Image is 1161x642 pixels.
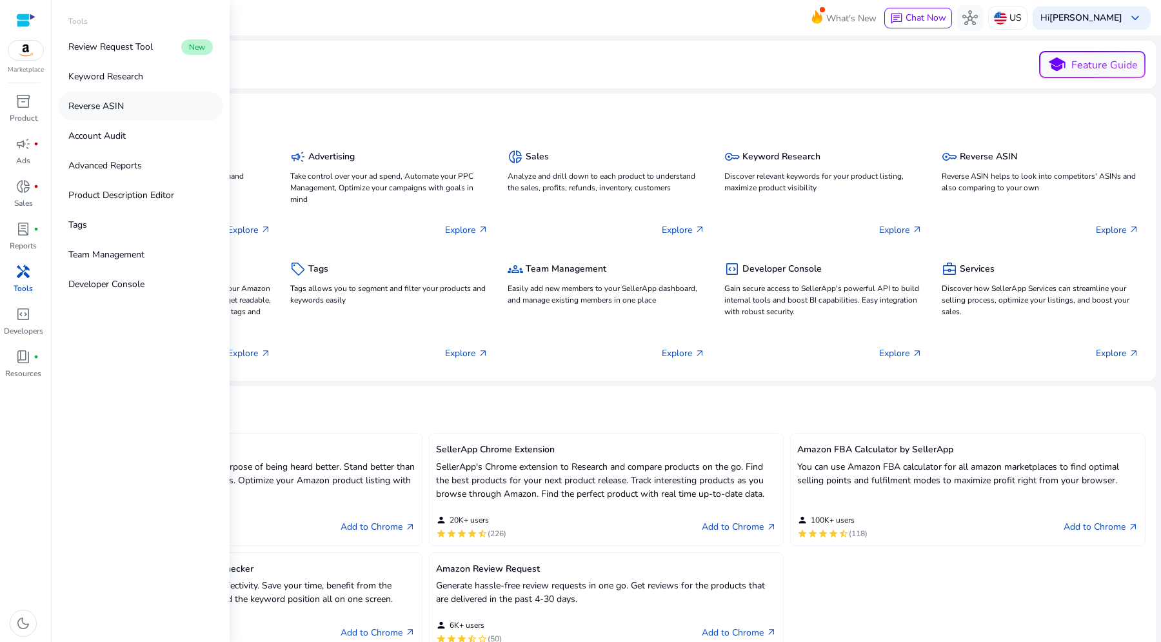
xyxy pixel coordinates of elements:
mat-icon: star [818,528,828,539]
span: arrow_outward [695,348,705,359]
mat-icon: star [797,528,808,539]
span: donut_small [508,149,523,165]
span: code_blocks [15,306,31,322]
p: Discover how SellerApp Services can streamline your selling process, optimize your listings, and ... [942,283,1139,317]
mat-icon: star_half [838,528,849,539]
p: Tools [14,283,33,294]
span: inventory_2 [15,94,31,109]
span: arrow_outward [695,225,705,235]
p: SellerApp's Chrome extension to Research and compare products on the go. Find the best products f... [436,460,777,501]
span: sell [290,261,306,277]
span: (118) [849,528,868,539]
span: campaign [290,149,306,165]
h5: Amazon Keyword Ranking & Index Checker [74,564,415,575]
span: 100K+ users [811,515,855,525]
span: arrow_outward [1128,522,1138,532]
span: arrow_outward [405,627,415,637]
p: Tailor make your listing for the sole purpose of being heard better. Stand better than your compe... [74,460,415,501]
h5: Advertising [308,152,355,163]
p: Easily add new members to your SellerApp dashboard, and manage existing members in one place [508,283,705,306]
h5: Reverse ASIN [960,152,1017,163]
p: Reverse ASIN [68,99,124,113]
p: You can use Amazon FBA calculator for all amazon marketplaces to find optimal selling points and ... [797,460,1138,487]
mat-icon: star [446,528,457,539]
span: Chat Now [906,12,946,24]
p: Tags allows you to segment and filter your products and keywords easily [290,283,488,306]
h5: Services [960,264,995,275]
p: Generate hassle-free review requests in one go. Get reviews for the products that are delivered i... [436,579,777,606]
span: New [181,39,213,55]
span: arrow_outward [912,348,922,359]
p: Explore [879,223,922,237]
p: Reverse ASIN helps to look into competitors' ASINs and also comparing to your own [942,170,1139,194]
mat-icon: star [436,528,446,539]
img: us.svg [994,12,1007,25]
button: chatChat Now [884,8,952,28]
span: campaign [15,136,31,152]
span: code_blocks [724,261,740,277]
p: Tools [68,15,88,27]
span: arrow_outward [912,225,922,235]
span: arrow_outward [478,225,488,235]
span: fiber_manual_record [34,141,39,146]
h5: Amazon FBA Calculator by SellerApp [797,445,1138,456]
h5: SellerApp Chrome Extension [436,445,777,456]
mat-icon: star [457,528,467,539]
span: keyboard_arrow_down [1127,10,1143,26]
p: Review Request Tool [68,40,153,54]
p: Gain secure access to SellerApp's powerful API to build internal tools and boost BI capabilities.... [724,283,922,317]
a: Add to Chromearrow_outward [1064,519,1138,535]
mat-icon: person [436,515,446,525]
span: arrow_outward [261,225,271,235]
span: book_4 [15,349,31,365]
p: Resources [5,368,41,379]
a: Add to Chromearrow_outward [702,625,777,640]
span: arrow_outward [766,627,777,637]
span: (226) [488,528,506,539]
span: What's New [826,7,877,30]
span: school [1047,55,1066,74]
b: [PERSON_NAME] [1049,12,1122,24]
span: groups [508,261,523,277]
mat-icon: person [797,515,808,525]
p: Product Description Editor [68,188,174,202]
p: Take control over your ad spend, Automate your PPC Management, Optimize your campaigns with goals... [290,170,488,205]
mat-icon: star [808,528,818,539]
p: Reports [10,240,37,252]
p: Advanced Reports [68,159,142,172]
h5: Tags [308,264,328,275]
span: key [724,149,740,165]
h5: Amazon Keyword Research Tool [74,445,415,456]
p: Explore [445,346,488,360]
p: Built with focus on ease of use and effectivity. Save your time, benefit from the indexing inform... [74,579,415,606]
h5: Amazon Review Request [436,564,777,575]
span: 6K+ users [450,620,484,630]
p: Explore [228,223,271,237]
p: Discover relevant keywords for your product listing, maximize product visibility [724,170,922,194]
span: arrow_outward [478,348,488,359]
p: Explore [1096,346,1139,360]
p: Explore [662,223,705,237]
p: Explore [879,346,922,360]
span: handyman [15,264,31,279]
p: Marketplace [8,65,44,75]
p: Analyze and drill down to each product to understand the sales, profits, refunds, inventory, cust... [508,170,705,194]
p: Explore [445,223,488,237]
p: Explore [662,346,705,360]
span: dark_mode [15,616,31,631]
span: key [942,149,957,165]
span: fiber_manual_record [34,226,39,232]
span: arrow_outward [405,522,415,532]
mat-icon: star [828,528,838,539]
span: business_center [942,261,957,277]
p: Sales [14,197,33,209]
button: schoolFeature Guide [1039,51,1146,78]
p: US [1009,6,1022,29]
span: fiber_manual_record [34,354,39,359]
h5: Developer Console [742,264,822,275]
mat-icon: star [467,528,477,539]
p: Tags [68,218,87,232]
a: Add to Chromearrow_outward [702,519,777,535]
p: Feature Guide [1071,57,1138,73]
a: Add to Chromearrow_outward [341,519,415,535]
